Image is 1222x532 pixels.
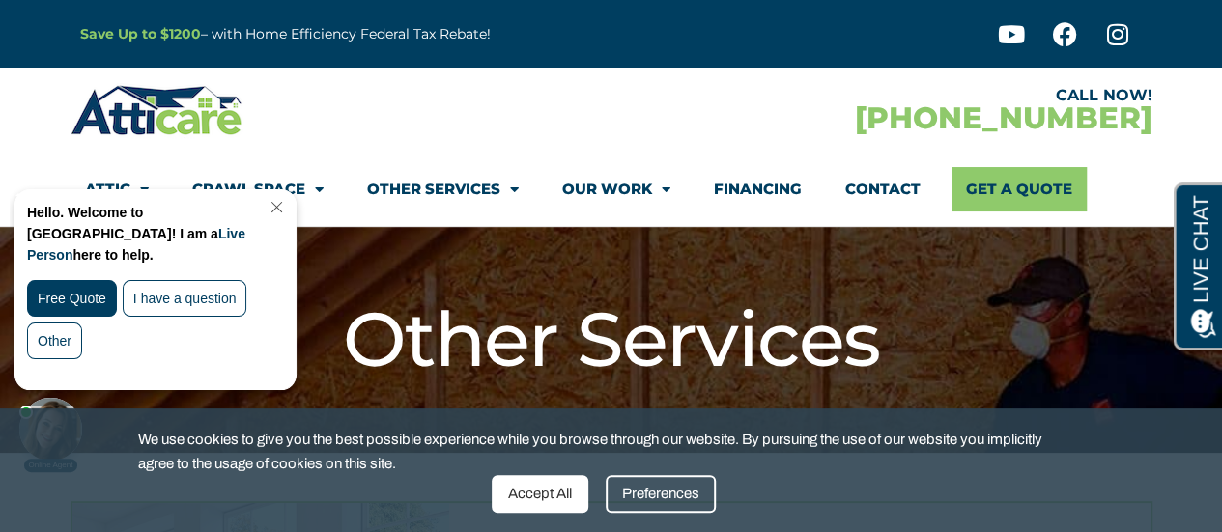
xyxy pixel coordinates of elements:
[606,475,716,513] div: Preferences
[17,138,72,175] div: Other
[611,88,1152,103] div: CALL NOW!
[252,15,278,30] a: Close Chat
[714,167,802,211] a: Financing
[14,274,69,288] div: Online Agent
[85,167,149,211] a: Attic
[80,23,706,45] p: – with Home Efficiency Federal Tax Rebate!
[17,96,107,132] div: Free Quote
[952,167,1087,211] a: Get A Quote
[80,294,1143,385] h1: Other Services
[10,213,72,276] div: Need help? Chat with us now!
[845,167,921,211] a: Contact
[562,167,670,211] a: Our Work
[80,25,201,42] a: Save Up to $1200
[492,475,588,513] div: Accept All
[192,167,324,211] a: Crawl Space
[367,167,519,211] a: Other Services
[10,184,319,474] iframe: Chat Invitation
[17,20,236,78] b: Hello. Welcome to [GEOGRAPHIC_DATA]! I am a here to help.
[17,42,236,78] font: Live Person
[47,15,156,40] span: Opens a chat window
[138,428,1069,475] span: We use cookies to give you the best possible experience while you browse through our website. By ...
[85,167,1138,211] nav: Menu
[113,96,238,132] div: I have a question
